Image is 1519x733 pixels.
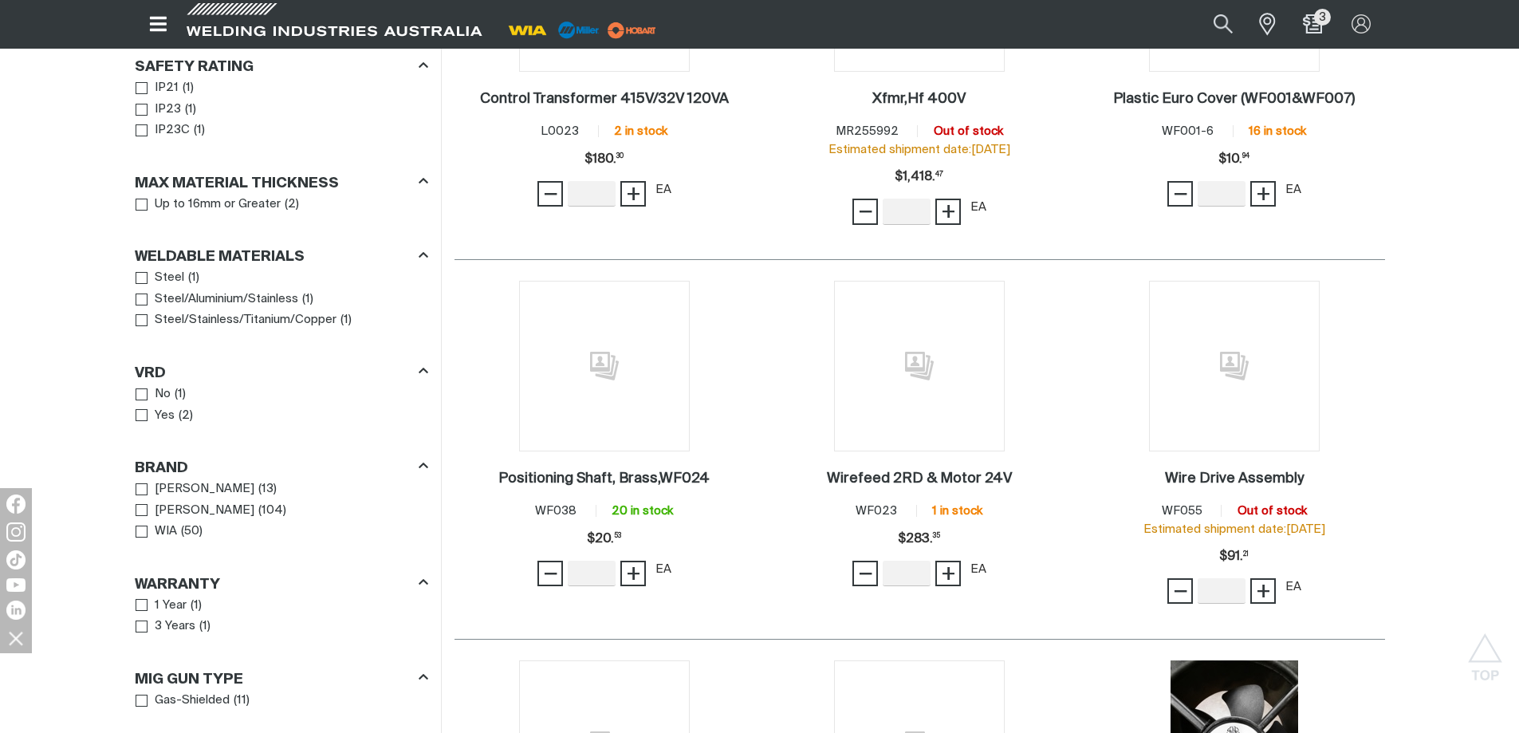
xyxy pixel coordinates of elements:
[480,92,729,106] h2: Control Transformer 415V/32V 120VA
[6,522,26,542] img: Instagram
[827,471,1012,486] h2: Wirefeed 2RD & Motor 24V
[836,125,899,137] span: MR255992
[1219,541,1249,573] span: $91.
[135,361,428,383] div: VRD
[136,77,427,141] ul: Safety Rating
[1196,6,1250,42] button: Search products
[136,384,171,405] a: No
[614,125,667,137] span: 2 in stock
[135,576,220,594] h3: Warranty
[1162,125,1214,137] span: WF001-6
[587,523,621,555] span: $20.
[1173,577,1188,605] span: −
[1238,505,1307,517] span: Out of stock
[543,560,558,587] span: −
[135,365,166,383] h3: VRD
[6,495,26,514] img: Facebook
[1249,125,1306,137] span: 16 in stock
[199,617,211,636] span: ( 1 )
[858,560,873,587] span: −
[155,100,181,119] span: IP23
[188,269,199,287] span: ( 1 )
[136,521,178,542] a: WIA
[135,171,428,193] div: Max Material Thickness
[934,125,1003,137] span: Out of stock
[135,457,428,479] div: Brand
[136,77,179,99] a: IP21
[155,617,195,636] span: 3 Years
[584,144,624,175] span: $180.
[970,199,986,217] div: EA
[626,180,641,207] span: +
[155,502,254,520] span: [PERSON_NAME]
[1165,470,1304,488] a: Wire Drive Assembly
[136,289,299,310] a: Steel/Aluminium/Stainless
[155,480,254,499] span: [PERSON_NAME]
[827,470,1012,488] a: Wirefeed 2RD & Motor 24V
[895,161,943,193] div: Price
[2,625,30,652] img: hide socials
[135,246,428,267] div: Weldable Materials
[136,479,427,542] ul: Brand
[1243,551,1249,558] sup: 21
[135,56,428,77] div: Safety Rating
[1467,633,1503,669] button: Scroll to top
[858,198,873,225] span: −
[136,120,191,141] a: IP23C
[136,384,427,426] ul: VRD
[1256,577,1271,605] span: +
[194,121,205,140] span: ( 1 )
[1285,578,1301,597] div: EA
[155,597,187,615] span: 1 Year
[191,597,202,615] span: ( 1 )
[136,267,427,331] ul: Weldable Materials
[1218,144,1249,175] span: $10.
[1242,153,1249,160] sup: 94
[135,671,243,689] h3: MIG Gun Type
[135,668,428,689] div: MIG Gun Type
[535,505,577,517] span: WF038
[181,522,203,541] span: ( 50 )
[614,533,621,539] sup: 53
[135,175,339,193] h3: Max Material Thickness
[898,523,940,555] div: Price
[655,181,671,199] div: EA
[155,269,184,287] span: Steel
[135,573,428,594] div: Warranty
[1149,281,1320,451] img: No image for this product
[941,198,956,225] span: +
[185,100,196,119] span: ( 1 )
[498,470,710,488] a: Positioning Shaft, Brass,WF024
[234,692,250,710] span: ( 11 )
[519,281,690,451] img: No image for this product
[1218,144,1249,175] div: Price
[302,290,313,309] span: ( 1 )
[179,407,193,425] span: ( 2 )
[935,171,943,178] sup: 47
[1113,92,1355,106] h2: Plastic Euro Cover (WF001&WF007)
[480,90,729,108] a: Control Transformer 415V/32V 120VA
[155,407,175,425] span: Yes
[828,144,1010,156] span: Estimated shipment date: [DATE]
[136,309,337,331] a: Steel/Stainless/Titanium/Copper
[856,505,897,517] span: WF023
[136,267,185,289] a: Steel
[136,194,281,215] a: Up to 16mm or Greater
[135,58,254,77] h3: Safety Rating
[135,248,305,266] h3: Weldable Materials
[136,479,255,500] a: [PERSON_NAME]
[587,523,621,555] div: Price
[603,18,661,42] img: miller
[155,121,190,140] span: IP23C
[155,79,179,97] span: IP21
[6,578,26,592] img: YouTube
[155,195,281,214] span: Up to 16mm or Greater
[626,560,641,587] span: +
[898,523,940,555] span: $283.
[612,505,673,517] span: 20 in stock
[136,194,427,215] ul: Max Material Thickness
[872,90,966,108] a: Xfmr,Hf 400V
[175,385,186,404] span: ( 1 )
[970,561,986,579] div: EA
[258,480,277,499] span: ( 13 )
